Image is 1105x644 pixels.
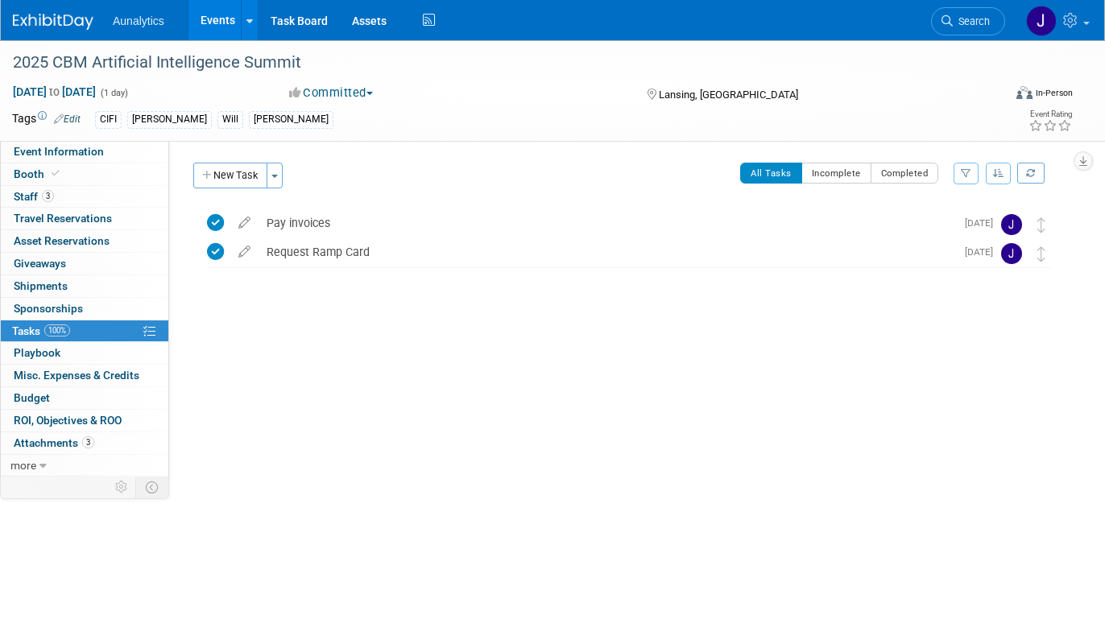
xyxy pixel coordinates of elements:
i: Move task [1037,217,1045,233]
span: Sponsorships [14,302,83,315]
div: Will [217,111,243,128]
button: Incomplete [801,163,871,184]
button: New Task [193,163,267,188]
span: Asset Reservations [14,234,110,247]
span: ROI, Objectives & ROO [14,414,122,427]
div: In-Person [1035,87,1073,99]
span: Tasks [12,324,70,337]
span: Playbook [14,346,60,359]
div: Event Format [917,84,1074,108]
img: Format-Inperson.png [1016,86,1033,99]
a: Playbook [1,342,168,364]
span: Travel Reservations [14,212,112,225]
a: Giveaways [1,253,168,275]
a: Staff3 [1,186,168,208]
a: edit [230,245,259,259]
i: Move task [1037,246,1045,262]
div: [PERSON_NAME] [249,111,333,128]
div: Pay invoices [259,209,955,237]
span: to [47,85,62,98]
a: Asset Reservations [1,230,168,252]
img: Julie Grisanti-Cieslak [1001,214,1022,235]
td: Toggle Event Tabs [136,477,169,497]
span: Lansing, [GEOGRAPHIC_DATA] [659,89,798,101]
span: 3 [42,190,54,202]
div: [PERSON_NAME] [127,111,212,128]
span: [DATE] [965,217,1001,229]
td: Personalize Event Tab Strip [108,477,136,497]
a: Tasks100% [1,320,168,342]
a: Booth [1,163,168,185]
span: Aunalytics [113,14,164,27]
span: 100% [44,324,70,336]
img: ExhibitDay [13,14,93,30]
i: Booth reservation complete [52,169,60,178]
a: Event Information [1,141,168,163]
a: Search [931,7,1005,35]
a: Misc. Expenses & Credits [1,365,168,386]
span: Misc. Expenses & Credits [14,369,139,382]
a: Edit [54,114,81,125]
span: 3 [82,436,94,448]
div: 2025 CBM Artificial Intelligence Summit [7,48,983,77]
span: Search [953,15,990,27]
button: Completed [871,163,939,184]
div: CIFI [95,111,122,128]
span: Booth [14,167,63,180]
span: (1 day) [99,88,128,98]
span: Attachments [14,436,94,449]
button: Committed [283,85,379,101]
a: Attachments3 [1,432,168,454]
a: Shipments [1,275,168,297]
div: Request Ramp Card [259,238,955,266]
a: edit [230,216,259,230]
a: Sponsorships [1,298,168,320]
a: Budget [1,387,168,409]
img: Julie Grisanti-Cieslak [1001,243,1022,264]
span: [DATE] [965,246,1001,258]
span: [DATE] [DATE] [12,85,97,99]
a: Travel Reservations [1,208,168,229]
a: more [1,455,168,477]
a: ROI, Objectives & ROO [1,410,168,431]
span: Shipments [14,279,68,292]
a: Refresh [1017,163,1045,184]
span: Staff [14,190,54,203]
div: Event Rating [1028,110,1072,118]
span: more [10,459,36,472]
span: Budget [14,391,50,404]
button: All Tasks [740,163,802,184]
td: Tags [12,110,81,129]
span: Event Information [14,145,104,158]
img: Julie Grisanti-Cieslak [1026,6,1057,36]
span: Giveaways [14,257,66,270]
